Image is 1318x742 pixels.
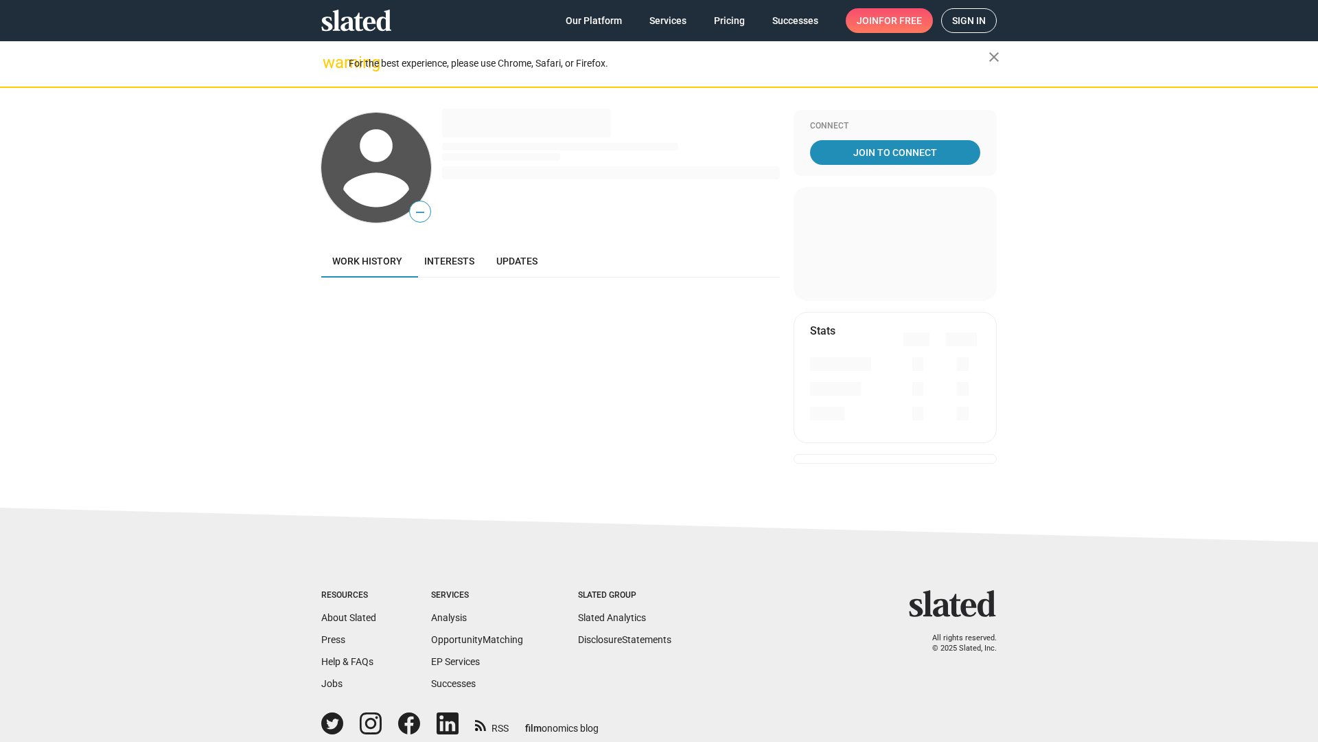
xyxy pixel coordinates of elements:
div: Slated Group [578,590,671,601]
mat-icon: close [986,49,1002,65]
a: Press [321,634,345,645]
a: RSS [475,714,509,735]
a: Successes [431,678,476,689]
p: All rights reserved. © 2025 Slated, Inc. [918,633,997,653]
a: Updates [485,245,548,278]
span: film [525,723,542,734]
a: DisclosureStatements [578,634,671,645]
a: Services [638,8,697,33]
a: Slated Analytics [578,612,646,623]
a: Pricing [703,8,756,33]
span: Work history [332,256,402,267]
span: Interests [424,256,474,267]
a: Jobs [321,678,343,689]
span: for free [879,8,922,33]
a: Analysis [431,612,467,623]
a: Our Platform [555,8,633,33]
span: Pricing [714,8,745,33]
a: Interests [413,245,485,278]
a: Joinfor free [846,8,933,33]
a: EP Services [431,656,480,667]
a: Successes [761,8,829,33]
span: Our Platform [566,8,622,33]
span: Services [649,8,686,33]
mat-card-title: Stats [810,324,835,338]
a: Work history [321,245,413,278]
mat-icon: warning [323,54,339,71]
span: Join [857,8,922,33]
a: Help & FAQs [321,656,373,667]
div: Connect [810,121,980,132]
span: Updates [496,256,537,267]
div: Services [431,590,523,601]
a: Sign in [941,8,997,33]
a: filmonomics blog [525,711,599,735]
span: Join To Connect [813,140,978,165]
a: OpportunityMatching [431,634,523,645]
div: Resources [321,590,376,601]
span: Successes [772,8,818,33]
div: For the best experience, please use Chrome, Safari, or Firefox. [349,54,988,73]
span: — [410,203,430,221]
a: About Slated [321,612,376,623]
span: Sign in [952,9,986,32]
a: Join To Connect [810,140,980,165]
